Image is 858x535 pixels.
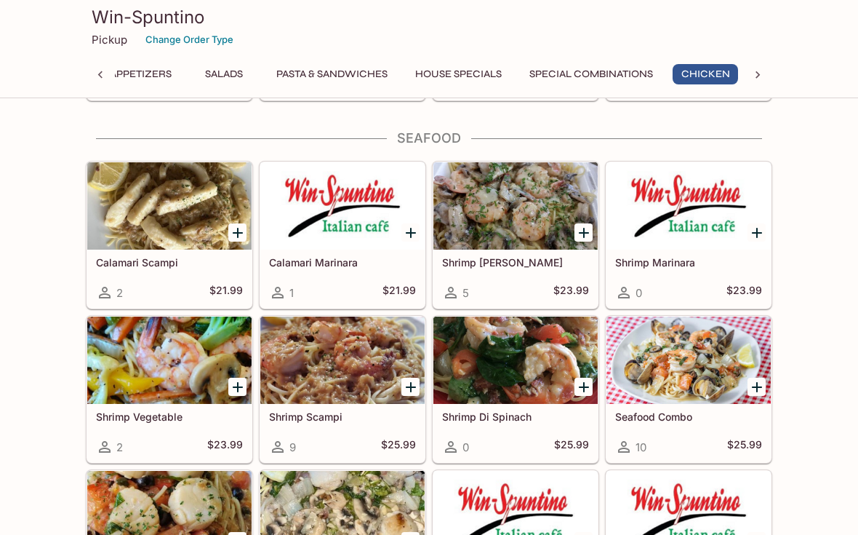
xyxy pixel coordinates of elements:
[574,378,593,396] button: Add Shrimp Di Spinach
[433,317,598,404] div: Shrimp Di Spinach
[636,286,642,300] span: 0
[87,162,252,309] a: Calamari Scampi2$21.99
[747,378,766,396] button: Add Seafood Combo
[747,223,766,242] button: Add Shrimp Marinara
[606,317,771,404] div: Seafood Combo
[269,256,416,269] h5: Calamari Marinara
[606,162,771,250] div: Shrimp Marinara
[289,440,296,454] span: 9
[615,411,762,423] h5: Seafood Combo
[673,64,738,84] button: Chicken
[381,438,416,456] h5: $25.99
[87,162,252,250] div: Calamari Scampi
[260,162,425,250] div: Calamari Marinara
[401,378,420,396] button: Add Shrimp Scampi
[553,284,589,301] h5: $23.99
[636,440,646,454] span: 10
[260,162,425,309] a: Calamari Marinara1$21.99
[86,130,772,146] h4: Seafood
[87,316,252,463] a: Shrimp Vegetable2$23.99
[521,64,661,84] button: Special Combinations
[102,64,180,84] button: Appetizers
[382,284,416,301] h5: $21.99
[433,162,598,250] div: Shrimp Alfredo
[615,256,762,269] h5: Shrimp Marinara
[462,286,469,300] span: 5
[442,411,589,423] h5: Shrimp Di Spinach
[191,64,257,84] button: Salads
[462,440,469,454] span: 0
[606,316,771,463] a: Seafood Combo10$25.99
[260,316,425,463] a: Shrimp Scampi9$25.99
[228,223,246,242] button: Add Calamari Scampi
[269,411,416,423] h5: Shrimp Scampi
[574,223,593,242] button: Add Shrimp Alfredo
[209,284,243,301] h5: $21.99
[442,256,589,269] h5: Shrimp [PERSON_NAME]
[407,64,510,84] button: House Specials
[401,223,420,242] button: Add Calamari Marinara
[96,256,243,269] h5: Calamari Scampi
[96,411,243,423] h5: Shrimp Vegetable
[228,378,246,396] button: Add Shrimp Vegetable
[606,162,771,309] a: Shrimp Marinara0$23.99
[726,284,762,301] h5: $23.99
[289,286,294,300] span: 1
[433,316,598,463] a: Shrimp Di Spinach0$25.99
[87,317,252,404] div: Shrimp Vegetable
[92,33,127,47] p: Pickup
[116,440,123,454] span: 2
[554,438,589,456] h5: $25.99
[207,438,243,456] h5: $23.99
[433,162,598,309] a: Shrimp [PERSON_NAME]5$23.99
[727,438,762,456] h5: $25.99
[260,317,425,404] div: Shrimp Scampi
[92,6,766,28] h3: Win-Spuntino
[268,64,396,84] button: Pasta & Sandwiches
[116,286,123,300] span: 2
[139,28,240,51] button: Change Order Type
